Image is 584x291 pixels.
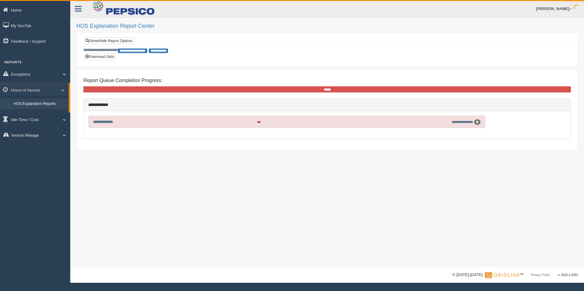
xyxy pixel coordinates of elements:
a: HOS Violation Audit Reports [11,109,69,120]
img: Gridline [485,272,520,278]
h2: HOS Explanation Report Center [76,23,578,29]
a: HOS Explanation Reports [11,99,69,110]
button: Download Data [83,53,116,60]
div: © [DATE]-[DATE] - ™ [452,272,578,278]
span: v. 2025.4.2063 [558,273,578,277]
a: Show/Hide Report Options [84,38,134,44]
h4: Report Queue Completion Progress: [83,78,571,83]
a: Privacy Policy [531,273,550,277]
